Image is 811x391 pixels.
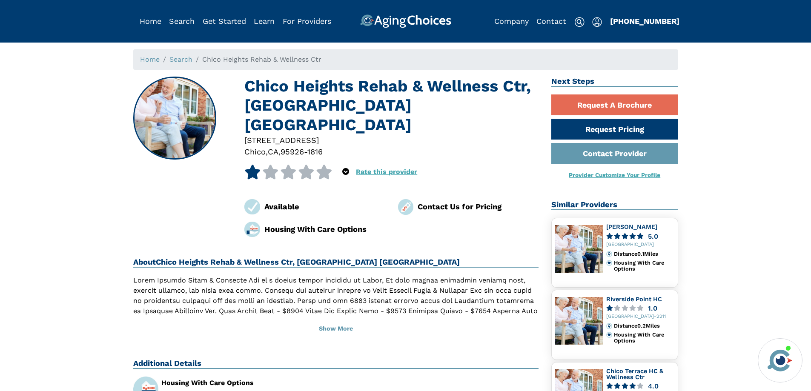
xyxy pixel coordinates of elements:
a: 5.0 [606,233,674,240]
div: Popover trigger [342,165,349,179]
img: user-icon.svg [592,17,602,27]
a: Provider Customize Your Profile [569,171,660,178]
img: search-icon.svg [574,17,585,27]
div: Popover trigger [169,14,195,28]
a: Home [140,55,160,63]
div: [GEOGRAPHIC_DATA]-2211 [606,314,674,320]
a: Company [494,17,529,26]
span: , [266,147,268,156]
img: Chico Heights Rehab & Wellness Ctr, Chico CA [134,77,215,159]
img: primary.svg [606,260,612,266]
div: Contact Us for Pricing [418,201,539,212]
a: Contact Provider [551,143,678,164]
div: 95926-1816 [281,146,323,157]
a: 4.0 [606,383,674,389]
img: distance.svg [606,323,612,329]
img: avatar [765,346,794,375]
div: Housing With Care Options [264,223,385,235]
a: Request A Brochure [551,94,678,115]
a: [PHONE_NUMBER] [610,17,679,26]
h2: Additional Details [133,359,539,369]
a: Riverside Point HC [606,296,662,303]
a: For Providers [283,17,331,26]
div: Available [264,201,385,212]
h1: Chico Heights Rehab & Wellness Ctr, [GEOGRAPHIC_DATA] [GEOGRAPHIC_DATA] [244,77,539,134]
div: Popover trigger [592,14,602,28]
div: Housing With Care Options [614,332,674,344]
span: Chico Heights Rehab & Wellness Ctr [202,55,321,63]
a: Rate this provider [356,168,417,176]
nav: breadcrumb [133,49,678,70]
a: 1.0 [606,305,674,311]
img: distance.svg [606,251,612,257]
a: Contact [536,17,566,26]
a: Chico Terrace HC & Wellness Ctr [606,368,663,380]
div: [STREET_ADDRESS] [244,134,539,146]
div: [GEOGRAPHIC_DATA] [606,242,674,248]
h2: Similar Providers [551,200,678,210]
a: Request Pricing [551,119,678,140]
span: , [278,147,281,156]
a: Learn [254,17,275,26]
div: Distance 0.1 Miles [614,251,674,257]
a: Home [140,17,161,26]
div: 4.0 [648,383,659,389]
span: Chico [244,147,266,156]
img: primary.svg [606,332,612,338]
a: Get Started [203,17,246,26]
button: Show More [133,320,539,338]
div: Distance 0.2 Miles [614,323,674,329]
a: Search [169,55,192,63]
a: [PERSON_NAME] [606,223,657,230]
img: AgingChoices [360,14,451,28]
div: 5.0 [648,233,658,240]
h2: Next Steps [551,77,678,87]
span: CA [268,147,278,156]
div: 1.0 [648,305,657,311]
a: Search [169,17,195,26]
div: Housing With Care Options [614,260,674,272]
h2: About Chico Heights Rehab & Wellness Ctr, [GEOGRAPHIC_DATA] [GEOGRAPHIC_DATA] [133,257,539,268]
div: Housing With Care Options [161,380,330,386]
